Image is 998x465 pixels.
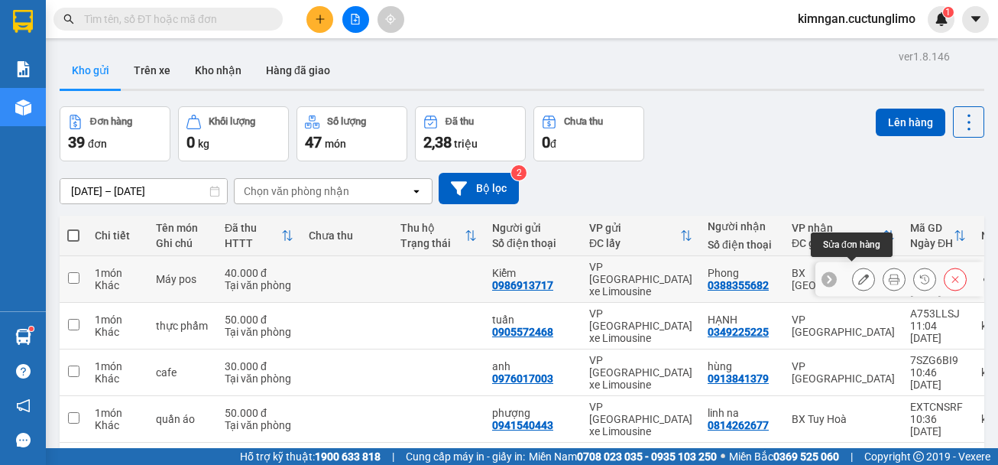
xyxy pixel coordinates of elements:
[852,268,875,291] div: Sửa đơn hàng
[327,116,366,127] div: Số lượng
[910,261,966,273] div: ZFR66EPP
[385,14,396,24] span: aim
[721,454,725,460] span: ⚪️
[178,106,289,161] button: Khối lượng0kg
[773,450,839,463] strong: 0369 525 060
[305,133,322,151] span: 47
[876,109,945,136] button: Lên hàng
[454,138,478,150] span: triệu
[225,360,293,372] div: 30.000 đ
[582,216,700,256] th: Toggle SortBy
[156,222,209,234] div: Tên món
[393,216,484,256] th: Toggle SortBy
[15,329,31,345] img: warehouse-icon
[589,222,680,234] div: VP gửi
[910,307,966,320] div: A753LLSJ
[156,320,209,332] div: thực phẩm
[240,448,381,465] span: Hỗ trợ kỹ thuật:
[95,372,141,385] div: Khác
[708,220,776,232] div: Người nhận
[90,116,132,127] div: Đơn hàng
[910,401,966,413] div: EXTCNSRF
[16,364,31,379] span: question-circle
[377,6,404,33] button: aim
[254,52,342,89] button: Hàng đã giao
[533,106,644,161] button: Chưa thu0đ
[306,6,333,33] button: plus
[415,106,526,161] button: Đã thu2,38 triệu
[910,237,954,249] div: Ngày ĐH
[392,448,394,465] span: |
[217,216,301,256] th: Toggle SortBy
[209,116,255,127] div: Khối lượng
[913,451,924,462] span: copyright
[95,314,141,326] div: 1 món
[325,138,346,150] span: món
[156,413,209,425] div: quần áo
[29,327,34,331] sup: 1
[8,8,222,65] li: Cúc Tùng Limousine
[156,366,209,379] div: cafe
[910,222,954,234] div: Mã GD
[95,267,141,279] div: 1 món
[400,237,465,249] div: Trạng thái
[439,173,519,204] button: Bộ lọc
[910,447,966,460] div: G5DTWGEY
[589,354,692,391] div: VP [GEOGRAPHIC_DATA] xe Limousine
[492,314,574,326] div: tuấn
[244,184,349,199] div: Chọn văn phòng nhận
[943,7,954,18] sup: 1
[492,267,574,279] div: Kiểm
[969,12,983,26] span: caret-down
[792,413,895,425] div: BX Tuy Hoà
[492,279,553,291] div: 0986913717
[492,326,553,338] div: 0905572468
[122,52,183,89] button: Trên xe
[792,222,883,234] div: VP nhận
[792,267,895,291] div: BX [GEOGRAPHIC_DATA]
[68,133,85,151] span: 39
[910,320,966,344] div: 11:04 [DATE]
[315,450,381,463] strong: 1900 633 818
[156,237,209,249] div: Ghi chú
[708,267,776,279] div: Phong
[542,133,550,151] span: 0
[899,48,950,65] div: ver 1.8.146
[811,232,893,257] div: Sửa đơn hàng
[88,138,107,150] span: đơn
[910,354,966,366] div: 7SZG6BI9
[902,216,974,256] th: Toggle SortBy
[15,99,31,115] img: warehouse-icon
[708,239,776,251] div: Số điện thoại
[792,237,883,249] div: ĐC giao
[492,237,574,249] div: Số điện thoại
[186,133,195,151] span: 0
[492,360,574,372] div: anh
[708,407,776,419] div: linh na
[296,106,407,161] button: Số lượng47món
[95,419,141,431] div: Khác
[708,314,776,326] div: HẠNH
[589,261,692,298] div: VP [GEOGRAPHIC_DATA] xe Limousine
[446,116,474,127] div: Đã thu
[84,11,264,28] input: Tìm tên, số ĐT hoặc mã đơn
[16,398,31,413] span: notification
[406,448,525,465] span: Cung cấp máy in - giấy in:
[786,9,928,28] span: kimngan.cuctunglimo
[945,7,951,18] span: 1
[529,448,717,465] span: Miền Nam
[225,372,293,385] div: Tại văn phòng
[423,133,452,151] span: 2,38
[910,366,966,391] div: 10:46 [DATE]
[63,14,74,24] span: search
[60,106,170,161] button: Đơn hàng39đơn
[225,222,281,234] div: Đã thu
[309,229,385,242] div: Chưa thu
[225,314,293,326] div: 50.000 đ
[95,326,141,338] div: Khác
[15,61,31,77] img: solution-icon
[962,6,989,33] button: caret-down
[16,433,31,447] span: message
[225,419,293,431] div: Tại văn phòng
[708,279,769,291] div: 0388355682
